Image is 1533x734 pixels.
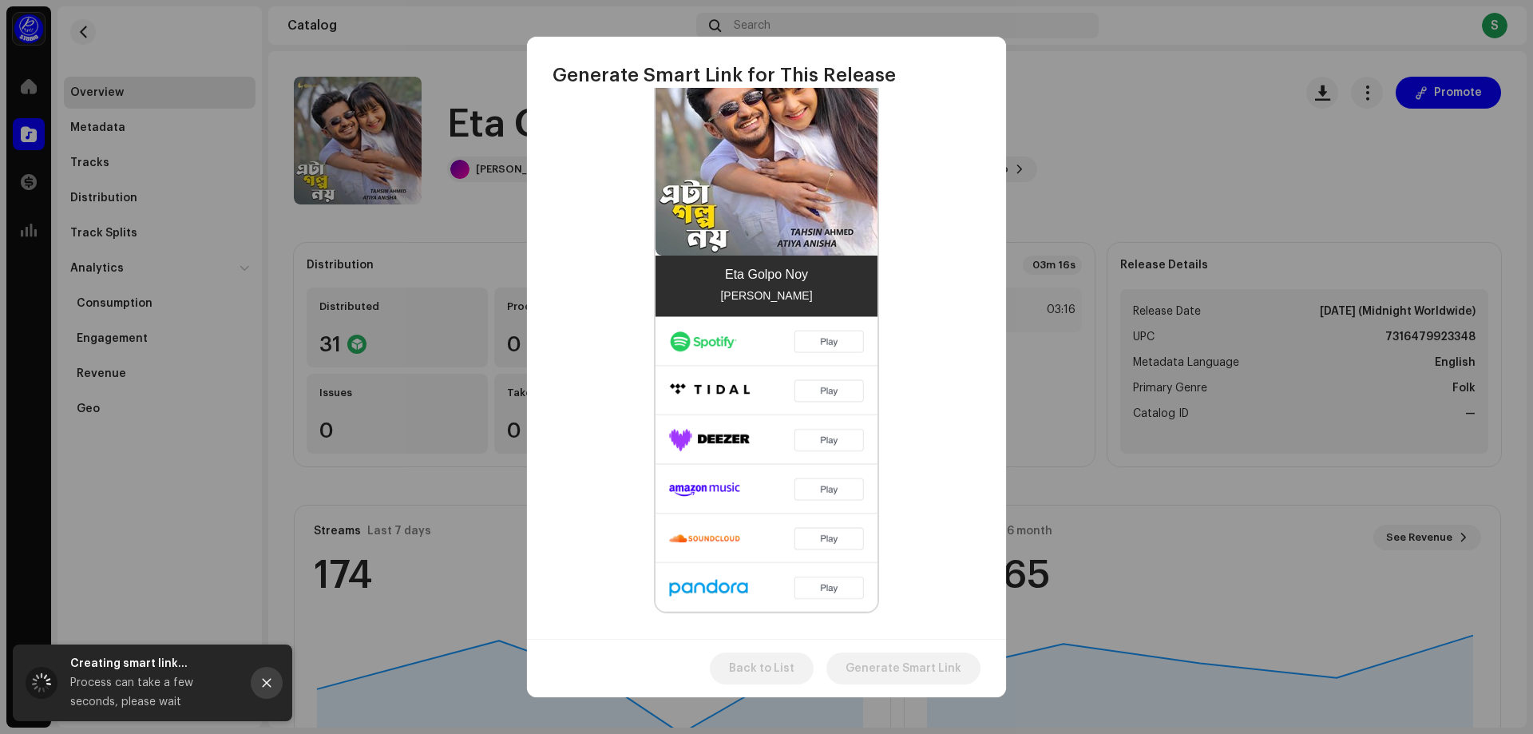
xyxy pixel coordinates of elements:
button: Close [251,667,283,699]
div: Eta Golpo Noy [725,268,808,281]
button: Back to List [710,653,814,684]
span: Generate Smart Link [846,653,961,684]
span: Back to List [729,653,794,684]
img: ffm-smart-link.png [656,316,877,612]
div: [PERSON_NAME] [720,288,812,304]
div: Process can take a few seconds, please wait [70,673,238,712]
button: Generate Smart Link [826,653,980,684]
div: Creating smart link... [70,654,238,673]
div: Generate Smart Link for This Release [527,37,1006,88]
img: 1882ac76-1923-407d-b152-6097966dbe8f [656,30,881,256]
